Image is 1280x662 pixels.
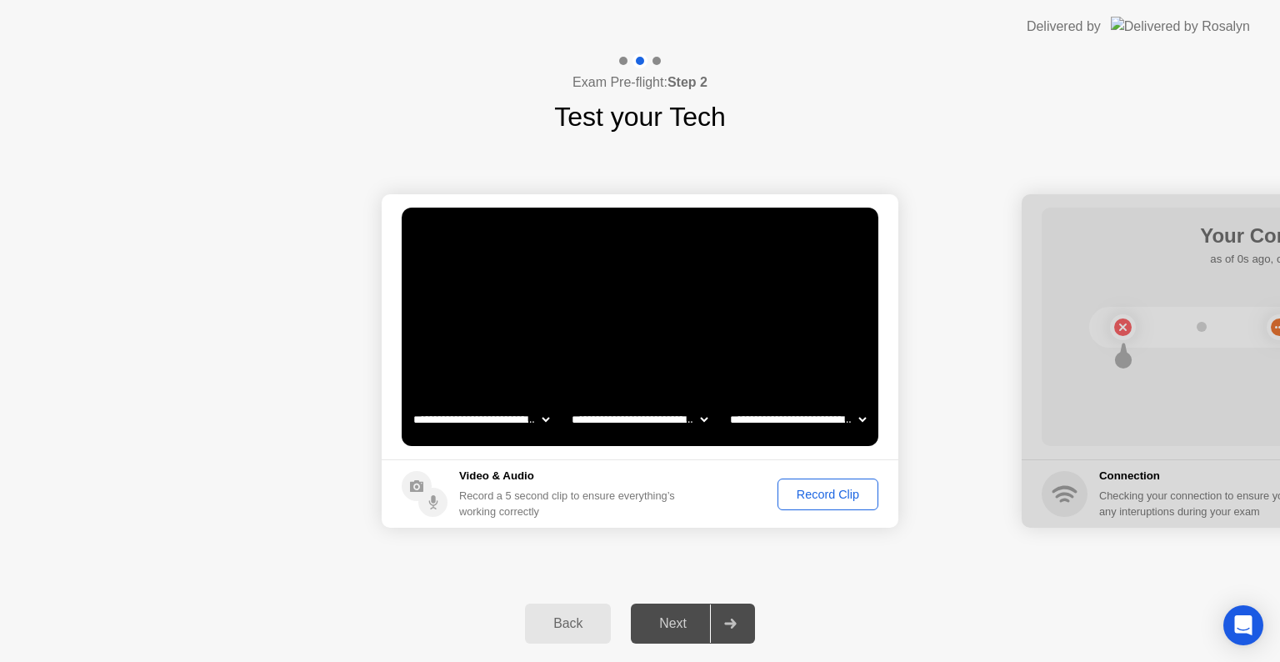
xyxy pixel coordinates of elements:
[777,479,878,510] button: Record Clip
[1223,605,1263,645] div: Open Intercom Messenger
[525,604,611,644] button: Back
[727,403,869,436] select: Available microphones
[530,616,606,631] div: Back
[631,604,755,644] button: Next
[459,488,682,519] div: Record a 5 second clip to ensure everything’s working correctly
[568,403,711,436] select: Available speakers
[667,75,707,89] b: Step 2
[636,616,710,631] div: Next
[1111,17,1250,36] img: Delivered by Rosalyn
[554,97,726,137] h1: Test your Tech
[1027,17,1101,37] div: Delivered by
[410,403,552,436] select: Available cameras
[572,73,707,93] h4: Exam Pre-flight:
[459,468,682,484] h5: Video & Audio
[783,488,872,501] div: Record Clip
